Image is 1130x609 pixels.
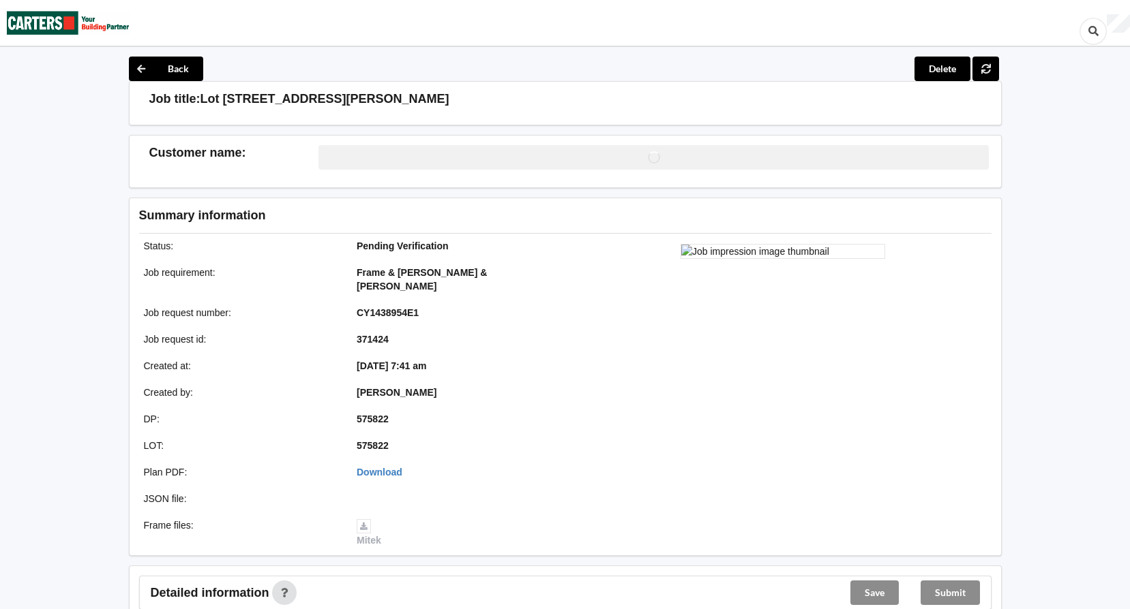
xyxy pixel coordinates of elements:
div: User Profile [1107,14,1130,33]
div: Plan PDF : [134,465,348,479]
span: Detailed information [151,587,269,599]
div: Created at : [134,359,348,373]
h3: Customer name : [149,145,319,161]
div: JSON file : [134,492,348,505]
h3: Lot [STREET_ADDRESS][PERSON_NAME] [200,91,449,107]
button: Back [129,57,203,81]
a: Download [357,467,402,478]
button: Delete [915,57,970,81]
img: Carters [7,1,130,45]
div: DP : [134,412,348,426]
b: [DATE] 7:41 am [357,360,426,371]
div: Job requirement : [134,266,348,293]
h3: Job title: [149,91,200,107]
b: [PERSON_NAME] [357,387,436,398]
b: Frame & [PERSON_NAME] & [PERSON_NAME] [357,267,487,292]
b: 371424 [357,334,389,345]
b: CY1438954E1 [357,307,419,318]
b: 575822 [357,413,389,424]
b: 575822 [357,440,389,451]
b: Pending Verification [357,240,449,251]
div: Frame files : [134,518,348,547]
a: Mitek [357,520,381,546]
div: Job request number : [134,306,348,319]
div: LOT : [134,439,348,452]
img: Job impression image thumbnail [681,244,885,259]
div: Status : [134,239,348,253]
div: Job request id : [134,332,348,346]
h3: Summary information [139,208,774,223]
div: Created by : [134,386,348,399]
